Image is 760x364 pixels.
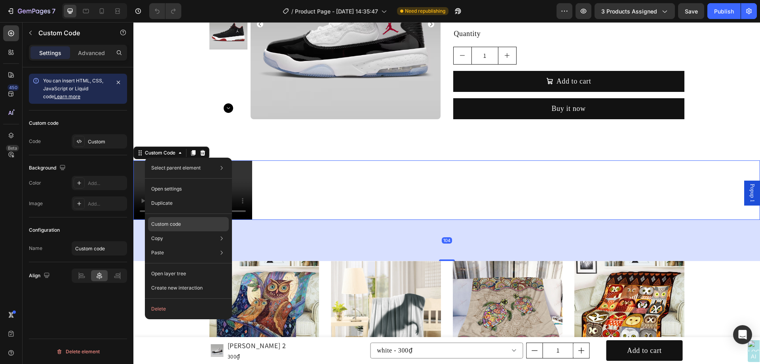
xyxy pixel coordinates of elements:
span: Popup 1 [615,162,623,180]
a: Owl Fleece Blanket [441,239,551,349]
div: 104 [308,215,319,221]
button: Add to cart [473,318,549,339]
div: Code [29,138,41,145]
button: Publish [707,3,741,19]
div: Name [29,245,42,252]
p: Settings [39,49,61,57]
div: Custom [88,138,125,145]
div: Color [29,179,41,187]
iframe: To enrich screen reader interactions, please activate Accessibility in Grammarly extension settings [133,22,760,364]
button: Delete [148,302,229,316]
span: Save [685,8,698,15]
button: Add to cart [320,49,551,70]
span: Need republishing [405,8,445,15]
button: 7 [3,3,59,19]
img: Turtle Mandala NI1503008YH Fleece Blanket [319,239,429,349]
img: Dinosaur Shadow Sherpa Fleece Blanket VVCJZ [198,239,308,349]
div: Background [29,163,67,173]
img: Owl Fleece Blanket QG130130FB [441,239,551,349]
button: decrement [393,321,409,336]
button: increment [365,25,383,42]
button: 3 products assigned [595,3,675,19]
p: Select parent element [151,164,201,172]
p: 7 [52,6,55,16]
button: Carousel Next Arrow [90,81,100,91]
div: Custom Code [10,127,44,134]
button: increment [440,321,456,336]
div: 450 [8,84,19,91]
div: Custom code [29,120,59,127]
div: Add... [88,200,125,208]
div: Configuration [29,227,60,234]
a: Turtle Fleece Blanket [319,239,429,349]
div: Add... [88,180,125,187]
p: Copy [151,235,163,242]
p: Create new interaction [151,284,203,292]
p: Custom Code [38,28,106,38]
div: Beta [6,145,19,151]
p: Paste [151,249,164,256]
span: 3 products assigned [601,7,657,15]
span: / [291,7,293,15]
a: Learn more [54,93,80,99]
a: Owl Fleece Blanket [76,239,186,349]
button: Save [678,3,704,19]
div: Add to cart [423,53,458,65]
div: Delete element [56,347,100,356]
div: Align [29,271,51,281]
p: Advanced [78,49,105,57]
button: Buy it now [320,76,551,97]
div: Buy it now [418,81,452,92]
span: You can insert HTML, CSS, JavaScript or Liquid code [43,78,103,99]
h1: [PERSON_NAME] 2 [93,317,154,330]
input: quantity [409,321,440,336]
div: Undo/Redo [149,3,181,19]
a: Dinosaur Shadow Fleece Blanket [198,239,308,349]
div: Add to cart [494,323,528,334]
p: Duplicate [151,200,173,207]
span: Product Page - [DATE] 14:35:47 [295,7,378,15]
input: quantity [338,25,365,42]
div: Quantity [320,5,551,18]
button: decrement [320,25,338,42]
p: Open layer tree [151,270,186,277]
img: Torinland Owl Fleece Blanket DC220217F [76,239,186,349]
button: Delete element [29,345,127,358]
div: Image [29,200,43,207]
div: 300₫ [93,330,154,339]
div: Publish [714,7,734,15]
div: Open Intercom Messenger [733,325,752,344]
p: Open settings [151,185,182,192]
p: Custom code [151,221,181,228]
